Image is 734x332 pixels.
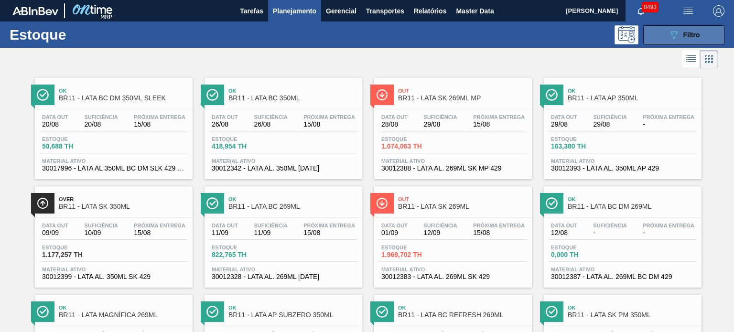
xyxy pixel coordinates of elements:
[473,114,525,120] span: Próxima Entrega
[254,223,287,228] span: Suficiência
[381,165,525,172] span: 30012388 - LATA AL. 269ML SK MP 429
[254,229,287,236] span: 11/09
[568,311,697,319] span: BR11 - LATA SK PM 350ML
[381,136,448,142] span: Estoque
[37,306,49,318] img: Ícone
[134,223,185,228] span: Próxima Entrega
[59,196,188,202] span: Over
[551,229,577,236] span: 12/08
[28,71,197,179] a: ÍconeOkBR11 - LATA BC DM 350ML SLEEKData out20/08Suficiência20/08Próxima Entrega15/08Estoque50,68...
[398,88,527,94] span: Out
[42,267,185,272] span: Material ativo
[643,229,694,236] span: -
[228,311,357,319] span: BR11 - LATA AP SUBZERO 350ML
[568,203,697,210] span: BR11 - LATA BC DM 269ML
[59,95,188,102] span: BR11 - LATA BC DM 350ML SLEEK
[551,245,618,250] span: Estoque
[42,251,109,258] span: 1.177,257 TH
[546,197,558,209] img: Ícone
[273,5,316,17] span: Planejamento
[398,305,527,311] span: Ok
[551,223,577,228] span: Data out
[381,114,408,120] span: Data out
[303,223,355,228] span: Próxima Entrega
[134,121,185,128] span: 15/08
[643,25,724,44] button: Filtro
[197,71,367,179] a: ÍconeOkBR11 - LATA BC 350MLData out26/08Suficiência26/08Próxima Entrega15/08Estoque418,954 THMate...
[398,196,527,202] span: Out
[568,196,697,202] span: Ok
[568,88,697,94] span: Ok
[42,143,109,150] span: 50,688 TH
[212,136,279,142] span: Estoque
[626,4,656,18] button: Notificações
[303,229,355,236] span: 15/08
[254,114,287,120] span: Suficiência
[42,229,68,236] span: 09/09
[84,229,118,236] span: 10/09
[456,5,494,17] span: Master Data
[42,136,109,142] span: Estoque
[42,158,185,164] span: Material ativo
[84,223,118,228] span: Suficiência
[423,229,457,236] span: 12/09
[537,179,706,288] a: ÍconeOkBR11 - LATA BC DM 269MLData out12/08Suficiência-Próxima Entrega-Estoque0,000 THMaterial at...
[381,143,448,150] span: 1.074,063 TH
[206,197,218,209] img: Ícone
[84,121,118,128] span: 20/08
[376,89,388,101] img: Ícone
[615,25,638,44] div: Pogramando: nenhum usuário selecionado
[42,121,68,128] span: 20/08
[473,121,525,128] span: 15/08
[568,95,697,102] span: BR11 - LATA AP 350ML
[134,229,185,236] span: 15/08
[326,5,356,17] span: Gerencial
[228,88,357,94] span: Ok
[212,165,355,172] span: 30012342 - LATA AL. 350ML BC 429
[381,121,408,128] span: 28/08
[228,305,357,311] span: Ok
[254,121,287,128] span: 26/08
[376,197,388,209] img: Ícone
[642,2,658,12] span: 8493
[212,158,355,164] span: Material ativo
[42,114,68,120] span: Data out
[42,245,109,250] span: Estoque
[212,143,279,150] span: 418,954 TH
[473,229,525,236] span: 15/08
[303,114,355,120] span: Próxima Entrega
[551,165,694,172] span: 30012393 - LATA AL. 350ML AP 429
[381,229,408,236] span: 01/09
[682,50,700,68] div: Visão em Lista
[551,114,577,120] span: Data out
[59,305,188,311] span: Ok
[551,143,618,150] span: 163,380 TH
[28,179,197,288] a: ÍconeOverBR11 - LATA SK 350MLData out09/09Suficiência10/09Próxima Entrega15/08Estoque1.177,257 TH...
[473,223,525,228] span: Próxima Entrega
[423,223,457,228] span: Suficiência
[42,223,68,228] span: Data out
[682,5,694,17] img: userActions
[551,251,618,258] span: 0,000 TH
[376,306,388,318] img: Ícone
[212,273,355,280] span: 30012328 - LATA AL. 269ML BC 429
[12,7,58,15] img: TNhmsLtSVTkK8tSr43FrP2fwEKptu5GPRR3wAAAABJRU5ErkJggg==
[381,223,408,228] span: Data out
[398,311,527,319] span: BR11 - LATA BC REFRESH 269ML
[212,267,355,272] span: Material ativo
[713,5,724,17] img: Logout
[398,95,527,102] span: BR11 - LATA SK 269ML MP
[568,305,697,311] span: Ok
[551,267,694,272] span: Material ativo
[381,158,525,164] span: Material ativo
[366,5,404,17] span: Transportes
[59,88,188,94] span: Ok
[37,89,49,101] img: Ícone
[59,311,188,319] span: BR11 - LATA MAGNÍFICA 269ML
[643,121,694,128] span: -
[228,196,357,202] span: Ok
[683,31,700,39] span: Filtro
[367,71,537,179] a: ÍconeOutBR11 - LATA SK 269ML MPData out28/08Suficiência29/08Próxima Entrega15/08Estoque1.074,063 ...
[59,203,188,210] span: BR11 - LATA SK 350ML
[381,251,448,258] span: 1.969,702 TH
